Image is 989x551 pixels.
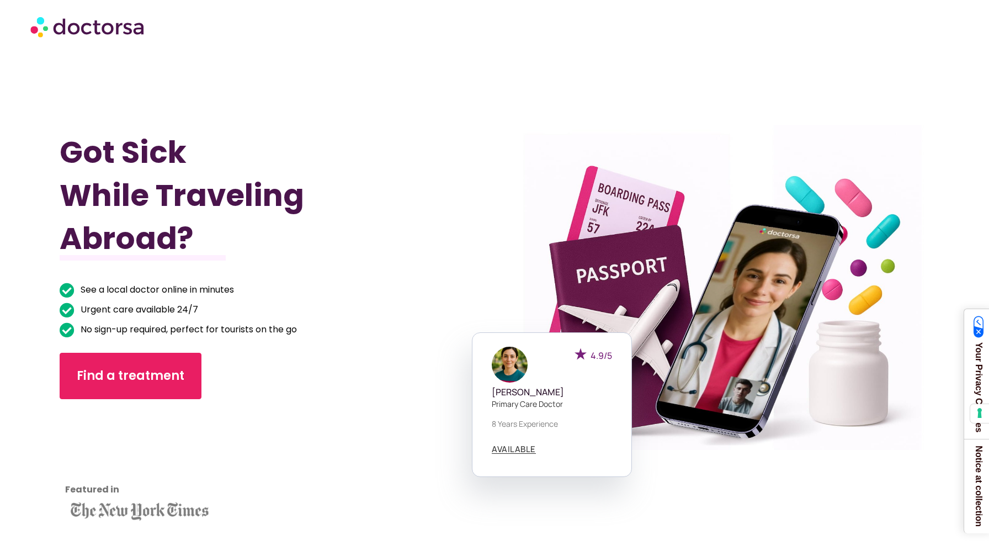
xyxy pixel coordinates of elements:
h1: Got Sick While Traveling Abroad? [60,131,429,260]
span: Find a treatment [77,367,184,385]
span: No sign-up required, perfect for tourists on the go [78,322,297,337]
a: Find a treatment [60,353,201,399]
span: See a local doctor online in minutes [78,282,234,298]
strong: Featured in [65,483,119,496]
a: AVAILABLE [492,445,536,454]
span: Urgent care available 24/7 [78,302,198,317]
span: 4.9/5 [591,349,612,362]
h5: [PERSON_NAME] [492,387,612,398]
iframe: Customer reviews powered by Trustpilot [65,416,164,499]
button: Your consent preferences for tracking technologies [970,404,989,423]
p: 8 years experience [492,418,612,430]
p: Primary care doctor [492,398,612,410]
span: AVAILABLE [492,445,536,453]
